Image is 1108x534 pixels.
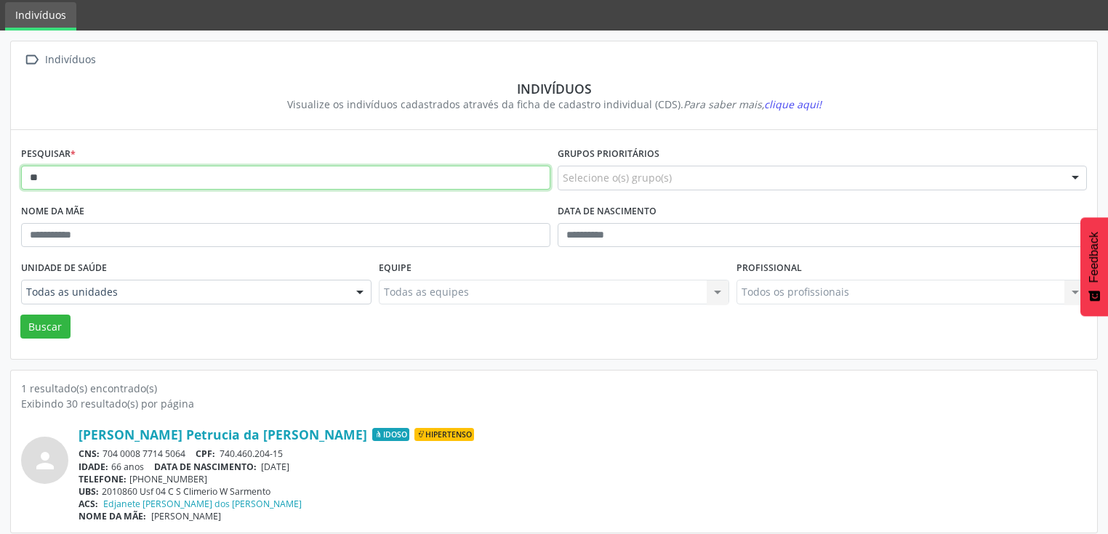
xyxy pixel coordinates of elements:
span: Selecione o(s) grupo(s) [563,170,672,185]
div: Indivíduos [31,81,1077,97]
label: Profissional [736,257,802,280]
label: Equipe [379,257,412,280]
div: 1 resultado(s) encontrado(s) [21,381,1087,396]
span: Idoso [372,428,409,441]
a: Indivíduos [5,2,76,31]
span: UBS: [79,485,99,498]
i: Para saber mais, [683,97,822,111]
span: ACS: [79,498,98,510]
span: Feedback [1088,232,1101,283]
label: Grupos prioritários [558,143,659,166]
span: IDADE: [79,461,108,473]
div: 66 anos [79,461,1087,473]
span: clique aqui! [764,97,822,111]
div: [PHONE_NUMBER] [79,473,1087,485]
a: Edjanete [PERSON_NAME] dos [PERSON_NAME] [103,498,302,510]
span: CNS: [79,448,100,460]
i: person [32,448,58,474]
div: 2010860 Usf 04 C S Climerio W Sarmento [79,485,1087,498]
label: Pesquisar [21,143,76,166]
span: Todas as unidades [26,285,342,299]
div: Visualize os indivíduos cadastrados através da ficha de cadastro individual (CDS). [31,97,1077,112]
a:  Indivíduos [21,49,98,70]
span: TELEFONE: [79,473,127,485]
div: 704 0008 7714 5064 [79,448,1087,460]
label: Data de nascimento [558,201,657,223]
button: Feedback - Mostrar pesquisa [1080,217,1108,316]
span: CPF: [196,448,215,460]
button: Buscar [20,315,71,339]
div: Indivíduos [42,49,98,70]
span: [PERSON_NAME] [151,510,221,522]
span: DATA DE NASCIMENTO: [154,461,257,473]
i:  [21,49,42,70]
span: 740.460.204-15 [220,448,283,460]
span: Hipertenso [414,428,474,441]
div: Exibindo 30 resultado(s) por página [21,396,1087,411]
span: NOME DA MÃE: [79,510,146,522]
a: [PERSON_NAME] Petrucia da [PERSON_NAME] [79,426,367,442]
span: [DATE] [261,461,289,473]
label: Nome da mãe [21,201,84,223]
label: Unidade de saúde [21,257,107,280]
